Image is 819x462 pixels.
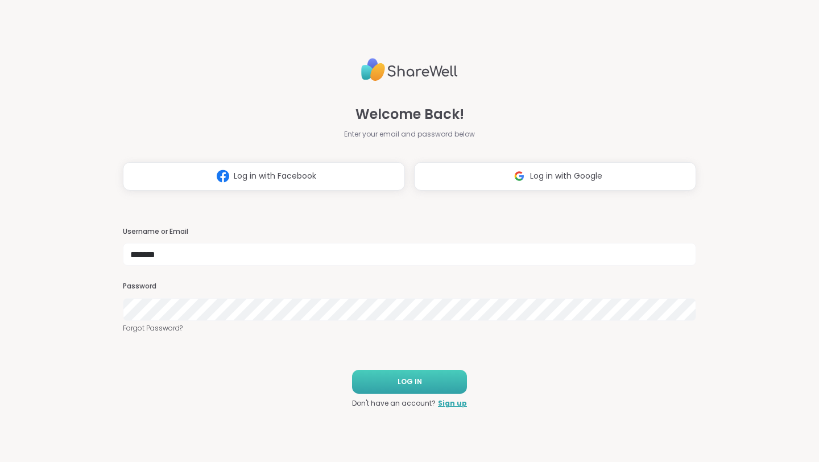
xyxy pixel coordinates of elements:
[361,53,458,86] img: ShareWell Logo
[352,398,436,409] span: Don't have an account?
[234,170,316,182] span: Log in with Facebook
[123,162,405,191] button: Log in with Facebook
[508,166,530,187] img: ShareWell Logomark
[123,227,696,237] h3: Username or Email
[398,377,422,387] span: LOG IN
[212,166,234,187] img: ShareWell Logomark
[344,129,475,139] span: Enter your email and password below
[530,170,602,182] span: Log in with Google
[438,398,467,409] a: Sign up
[355,104,464,125] span: Welcome Back!
[123,282,696,291] h3: Password
[414,162,696,191] button: Log in with Google
[123,323,696,333] a: Forgot Password?
[352,370,467,394] button: LOG IN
